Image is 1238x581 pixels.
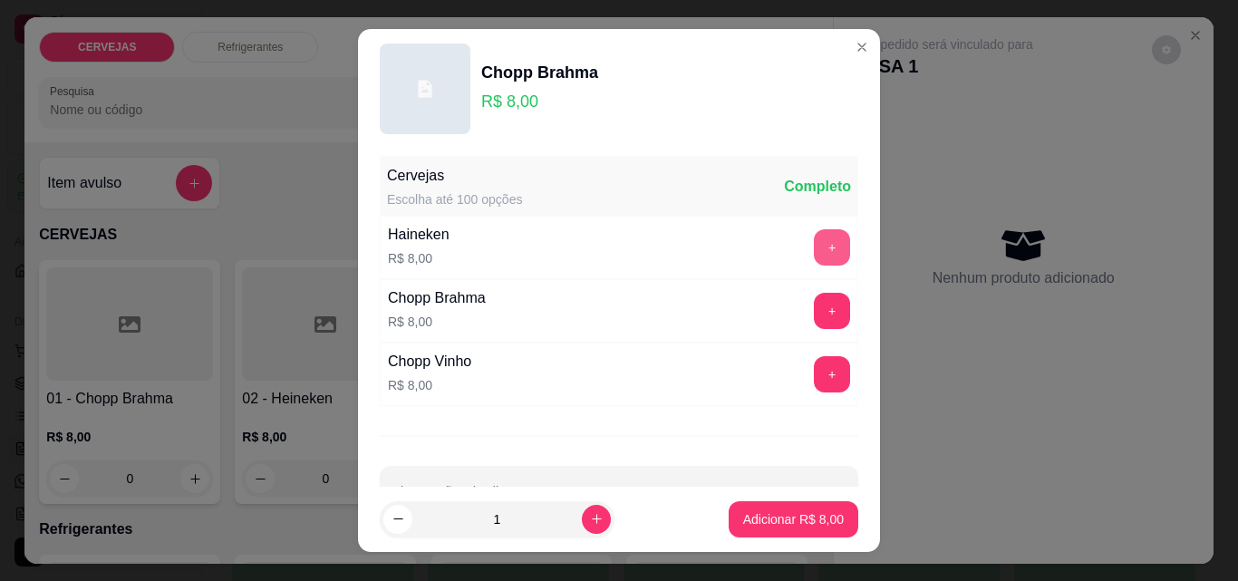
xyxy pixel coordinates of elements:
[814,293,850,329] button: add
[387,190,522,208] div: Escolha até 100 opções
[388,351,471,373] div: Chopp Vinho
[814,229,850,266] button: add
[387,165,522,187] div: Cervejas
[388,287,486,309] div: Chopp Brahma
[847,33,876,62] button: Close
[743,510,844,528] p: Adicionar R$ 8,00
[481,89,598,114] p: R$ 8,00
[481,60,598,85] div: Chopp Brahma
[388,313,486,331] p: R$ 8,00
[814,356,850,392] button: add
[729,501,858,537] button: Adicionar R$ 8,00
[388,224,450,246] div: Haineken
[388,376,471,394] p: R$ 8,00
[582,505,611,534] button: increase-product-quantity
[784,176,851,198] div: Completo
[388,249,450,267] p: R$ 8,00
[383,505,412,534] button: decrease-product-quantity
